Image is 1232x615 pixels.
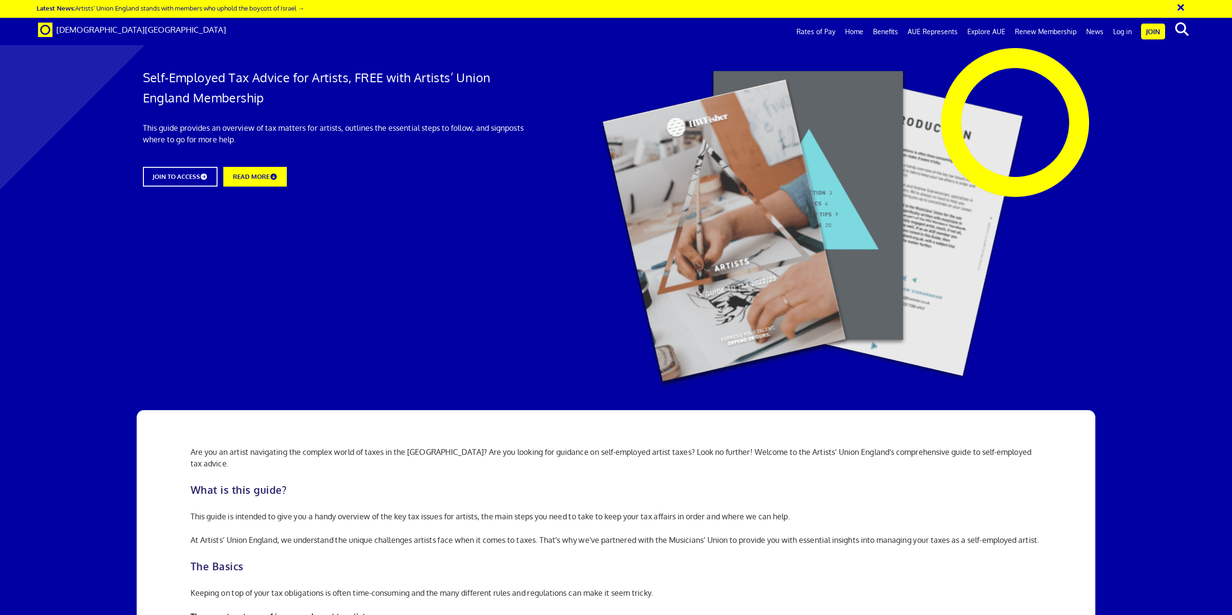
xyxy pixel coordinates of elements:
a: Benefits [868,20,903,44]
a: Join [1141,24,1165,39]
p: This guide provides an overview of tax matters for artists, outlines the essential steps to follo... [143,122,529,145]
button: search [1167,19,1196,39]
a: Rates of Pay [792,20,840,44]
a: Log in [1108,20,1137,44]
span: [DEMOGRAPHIC_DATA][GEOGRAPHIC_DATA] [56,25,226,35]
p: Keeping on top of your tax obligations is often time-consuming and the many different rules and r... [191,587,1041,599]
a: Latest News:Artists’ Union England stands with members who uphold the boycott of Israel → [37,4,304,12]
a: Renew Membership [1010,20,1081,44]
p: At Artists’ Union England, we understand the unique challenges artists face when it comes to taxe... [191,534,1041,546]
h2: The Basics [191,561,1041,572]
p: Are you an artist navigating the complex world of taxes in the [GEOGRAPHIC_DATA]? Are you looking... [191,446,1041,469]
a: Explore AUE [962,20,1010,44]
strong: Latest News: [37,4,75,12]
a: News [1081,20,1108,44]
p: This guide is intended to give you a handy overview of the key tax issues for artists, the main s... [191,511,1041,522]
h1: Self-Employed Tax Advice for Artists, FREE with Artists’ Union England Membership [143,67,529,108]
h2: What is this guide? [191,484,1041,495]
a: READ MORE [223,167,287,187]
a: AUE Represents [903,20,962,44]
a: Home [840,20,868,44]
a: Brand [DEMOGRAPHIC_DATA][GEOGRAPHIC_DATA] [31,18,233,42]
a: JOIN TO ACCESS [143,167,218,187]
